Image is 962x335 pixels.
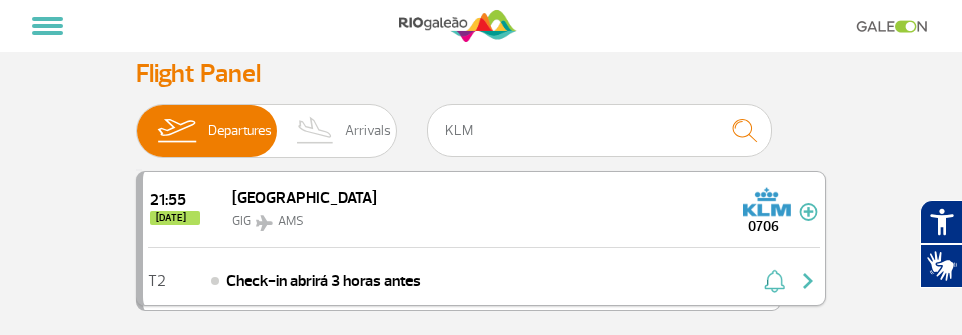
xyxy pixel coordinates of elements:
span: 0706 [727,216,799,237]
span: Arrivals [345,105,391,157]
button: Abrir recursos assistivos. [920,200,962,244]
span: Departures [208,105,272,157]
span: 2025-10-01 21:55:00 [150,192,200,208]
span: [GEOGRAPHIC_DATA] [232,188,377,208]
span: Check-in abrirá 3 horas antes [226,269,421,293]
img: sino-painel-voo.svg [764,269,785,293]
span: T2 [148,274,166,288]
input: Flight, city or airline [427,104,772,157]
img: KLM Royal Dutch Airlines [743,186,791,218]
img: slider-desembarque [286,105,345,157]
span: GIG [232,213,251,229]
img: seta-direita-painel-voo.svg [796,269,820,293]
button: Abrir tradutor de língua de sinais. [920,244,962,288]
h3: Flight Panel [136,58,826,89]
span: AMS [278,213,304,229]
span: [DATE] [150,211,200,225]
div: Plugin de acessibilidade da Hand Talk. [920,200,962,288]
img: mais-info-painel-voo.svg [799,203,818,221]
img: slider-embarque [145,105,208,157]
